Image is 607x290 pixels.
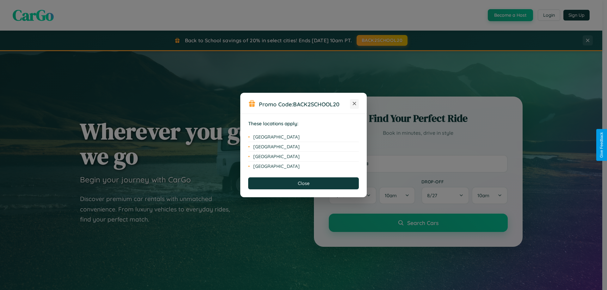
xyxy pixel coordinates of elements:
strong: These locations apply: [248,121,298,127]
b: BACK2SCHOOL20 [293,101,340,108]
li: [GEOGRAPHIC_DATA] [248,132,359,142]
li: [GEOGRAPHIC_DATA] [248,152,359,162]
button: Close [248,177,359,189]
li: [GEOGRAPHIC_DATA] [248,142,359,152]
h3: Promo Code: [259,101,350,108]
div: Give Feedback [599,132,604,158]
li: [GEOGRAPHIC_DATA] [248,162,359,171]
